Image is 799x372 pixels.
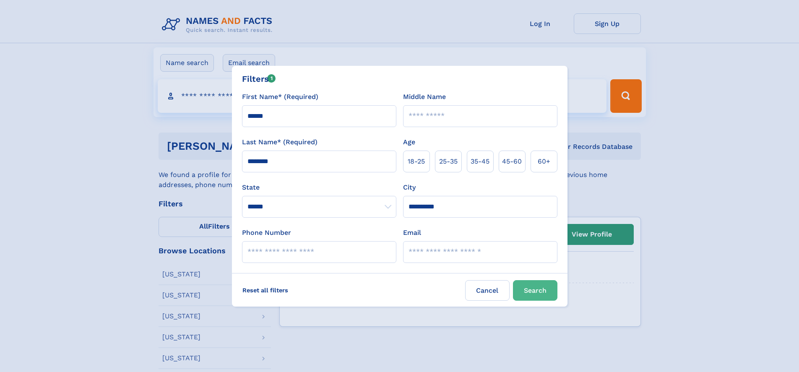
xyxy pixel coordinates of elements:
label: Reset all filters [237,280,294,300]
label: Age [403,137,415,147]
span: 35‑45 [471,156,489,166]
label: City [403,182,416,193]
span: 18‑25 [408,156,425,166]
label: State [242,182,396,193]
label: Email [403,228,421,238]
label: Middle Name [403,92,446,102]
label: Cancel [465,280,510,301]
span: 45‑60 [502,156,522,166]
span: 25‑35 [439,156,458,166]
label: Last Name* (Required) [242,137,318,147]
label: First Name* (Required) [242,92,318,102]
button: Search [513,280,557,301]
label: Phone Number [242,228,291,238]
span: 60+ [538,156,550,166]
div: Filters [242,73,276,85]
